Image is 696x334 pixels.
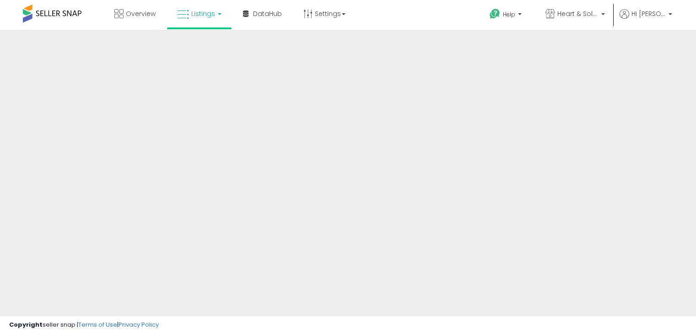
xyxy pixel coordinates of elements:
[9,320,43,329] strong: Copyright
[119,320,159,329] a: Privacy Policy
[126,9,156,18] span: Overview
[620,9,672,30] a: Hi [PERSON_NAME]
[503,11,515,18] span: Help
[557,9,599,18] span: Heart & Sole Trading
[191,9,215,18] span: Listings
[78,320,117,329] a: Terms of Use
[482,1,531,30] a: Help
[9,321,159,329] div: seller snap | |
[489,8,501,20] i: Get Help
[631,9,666,18] span: Hi [PERSON_NAME]
[253,9,282,18] span: DataHub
